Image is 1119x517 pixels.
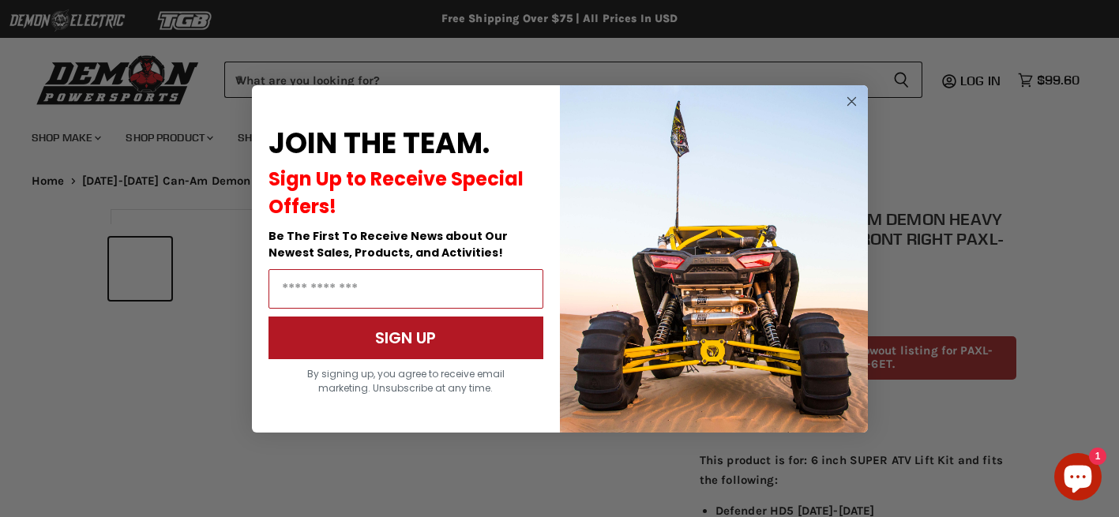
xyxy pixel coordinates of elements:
button: SIGN UP [268,317,543,359]
input: Email Address [268,269,543,309]
span: JOIN THE TEAM. [268,123,490,163]
inbox-online-store-chat: Shopify online store chat [1050,453,1106,504]
span: By signing up, you agree to receive email marketing. Unsubscribe at any time. [307,367,505,395]
button: Close dialog [842,92,862,111]
img: a9095488-b6e7-41ba-879d-588abfab540b.jpeg [560,85,868,433]
span: Sign Up to Receive Special Offers! [268,166,524,219]
span: Be The First To Receive News about Our Newest Sales, Products, and Activities! [268,228,508,260]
